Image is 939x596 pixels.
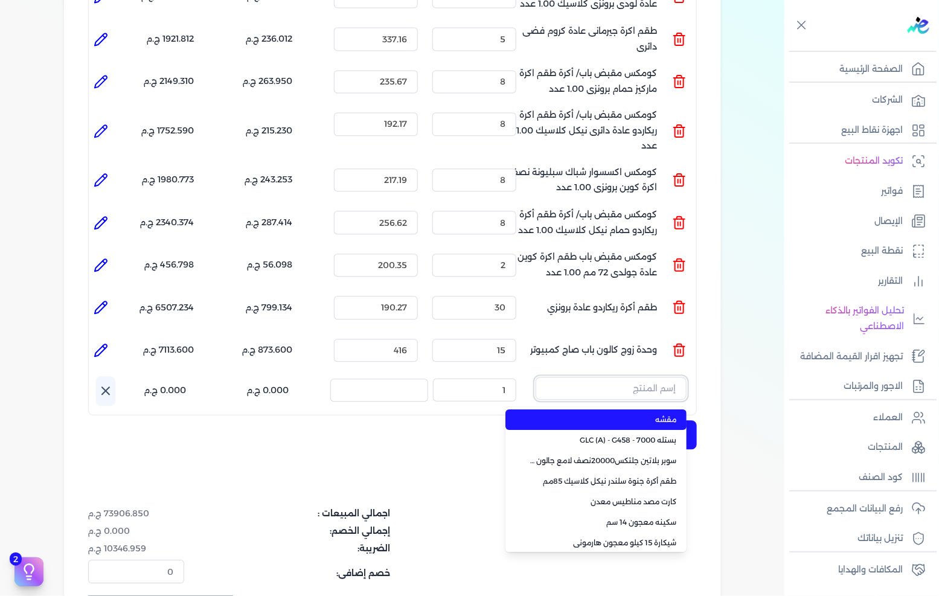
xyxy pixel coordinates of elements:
p: نقطة البيع [861,243,903,259]
p: كومكس اكسسوار شباك سبليونة نصف اكرة كوين برونزى 1.00 عدد [507,164,658,196]
span: سكينه معجون 14 سم [530,517,677,528]
p: 2149.310 ج.م [144,74,194,89]
a: الإيصال [784,209,932,234]
a: تنزيل بياناتك [784,526,932,551]
dd: 0.000 ج.م [88,525,184,537]
a: المكافات والهدايا [784,557,932,583]
p: تنزيل بياناتك [857,531,903,546]
dd: 73906.850 ج.م [88,507,184,520]
a: المنتجات [784,435,932,460]
ul: إسم المنتج [505,407,687,552]
p: 243.253 ج.م [245,172,293,188]
p: 0.000 ج.م [247,383,289,399]
p: الاجور والمرتبات [844,379,903,394]
p: العملاء [873,410,903,426]
a: فواتير [784,179,932,204]
p: 799.134 ج.م [246,300,293,316]
p: 215.230 ج.م [246,123,293,139]
a: كود الصنف [784,465,932,490]
a: العملاء [784,405,932,431]
button: إسم المنتج [536,377,687,405]
p: وحدة زوج كالون باب صاج كمبيوتر [531,334,658,367]
p: كومكس مقبض باب طقم اكرة كوين عادة جولدى 72 مم 1.00 عدد [507,249,658,281]
dt: الضريبة: [191,542,391,555]
p: تجهيز اقرار القيمة المضافة [800,349,903,365]
p: 1921.812 ج.م [147,31,194,47]
span: سوبر بلاتين جلتكس20000نصف لامع جالون 2.7 لتر Base A [530,455,677,466]
span: طقم أكرة جنوة سلندر نيكل كلاسيك 85مم [530,476,677,487]
p: كود الصنف [859,470,903,485]
p: 1752.590 ج.م [141,123,194,139]
p: 263.950 ج.م [243,74,293,89]
button: 2 [14,557,43,586]
a: التقارير [784,269,932,294]
a: الشركات [784,88,932,113]
dt: خصم إضافى: [191,560,391,583]
a: نقطة البيع [784,239,932,264]
p: التقارير [878,274,903,289]
p: 873.600 ج.م [242,342,293,358]
p: المنتجات [868,440,903,455]
span: مقشه [530,414,677,425]
span: كارت مصد مناطيس معدن [530,496,677,507]
p: 0.000 ج.م [144,383,187,399]
p: 236.012 ج.م [246,31,293,47]
a: تجهيز اقرار القيمة المضافة [784,344,932,370]
p: تحليل الفواتير بالذكاء الاصطناعي [790,303,904,334]
span: 2 [10,553,22,566]
p: طقم أكرة ريكاردو عادة برونزي [548,291,658,324]
p: اجهزة نقاط البيع [841,123,903,138]
dd: 10346.959 ج.م [88,542,184,555]
p: الشركات [872,92,903,108]
a: الاجور والمرتبات [784,374,932,399]
p: 1980.773 ج.م [142,172,194,188]
p: الإيصال [874,214,903,229]
p: 7113.600 ج.م [143,342,194,358]
p: 56.098 ج.م [247,257,293,273]
a: الصفحة الرئيسية [784,57,932,82]
a: رفع البيانات المجمع [784,496,932,522]
p: الصفحة الرئيسية [839,62,903,77]
p: 6507.234 ج.م [139,300,194,316]
a: تحليل الفواتير بالذكاء الاصطناعي [784,298,932,339]
span: بستله 7000 - GLC (A) - G458 [530,435,677,446]
p: 2340.374 ج.م [140,215,194,231]
p: فواتير [881,184,903,199]
p: طقم اكرة جيرمانى عادة كروم فضى دائرى [507,22,658,55]
p: 456.798 ج.م [144,257,194,273]
a: تكويد المنتجات [784,149,932,174]
p: كومكس مقبض باب/ أكرة طقم أكرة ريكاردو حمام نيكل كلاسيك 1.00 عدد [507,206,658,239]
a: اجهزة نقاط البيع [784,118,932,143]
dt: إجمالي الخصم: [191,525,391,537]
img: logo [908,17,929,34]
p: المكافات والهدايا [838,562,903,578]
p: تكويد المنتجات [845,153,903,169]
input: إسم المنتج [536,377,687,400]
dt: اجمالي المبيعات : [191,507,391,520]
p: رفع البيانات المجمع [827,501,903,517]
p: 287.414 ج.م [246,215,293,231]
p: كومكس مقبض باب/ أكرة طقم اكرة ماركيز حمام برونزى 1.00 عدد [507,65,658,98]
p: كومكس مقبض باب/ أكرة طقم اكرة ريكاردو عادة دائرى نيكل كلاسيك 1.00 عدد [507,107,658,154]
span: شيكارة 15 كيلو معجون هارمونى [530,537,677,548]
